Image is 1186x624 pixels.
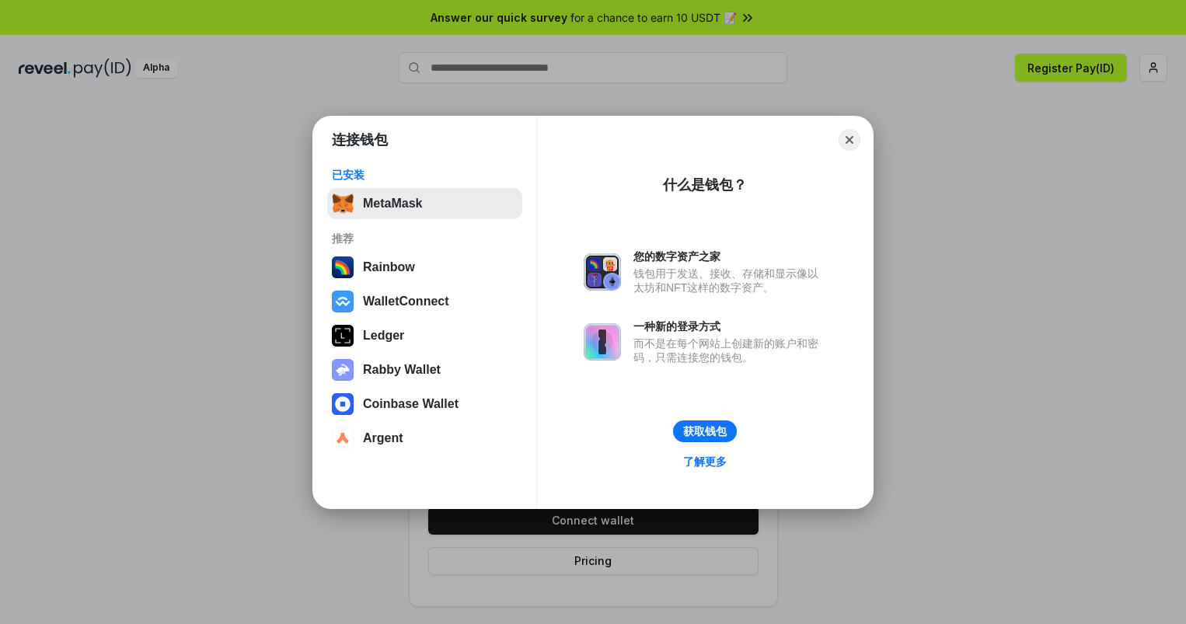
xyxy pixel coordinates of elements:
div: 什么是钱包？ [663,176,747,194]
img: svg+xml,%3Csvg%20xmlns%3D%22http%3A%2F%2Fwww.w3.org%2F2000%2Fsvg%22%20fill%3D%22none%22%20viewBox... [332,359,354,381]
button: Ledger [327,320,522,351]
img: svg+xml,%3Csvg%20width%3D%2228%22%20height%3D%2228%22%20viewBox%3D%220%200%2028%2028%22%20fill%3D... [332,393,354,415]
a: 了解更多 [674,451,736,472]
button: Argent [327,423,522,454]
div: Argent [363,431,403,445]
img: svg+xml,%3Csvg%20fill%3D%22none%22%20height%3D%2233%22%20viewBox%3D%220%200%2035%2033%22%20width%... [332,193,354,214]
div: Coinbase Wallet [363,397,459,411]
div: WalletConnect [363,295,449,309]
button: 获取钱包 [673,420,737,442]
img: svg+xml,%3Csvg%20xmlns%3D%22http%3A%2F%2Fwww.w3.org%2F2000%2Fsvg%22%20fill%3D%22none%22%20viewBox... [584,323,621,361]
h1: 连接钱包 [332,131,388,149]
img: svg+xml,%3Csvg%20width%3D%2228%22%20height%3D%2228%22%20viewBox%3D%220%200%2028%2028%22%20fill%3D... [332,427,354,449]
img: svg+xml,%3Csvg%20xmlns%3D%22http%3A%2F%2Fwww.w3.org%2F2000%2Fsvg%22%20fill%3D%22none%22%20viewBox... [584,253,621,291]
div: 一种新的登录方式 [633,319,826,333]
img: svg+xml,%3Csvg%20width%3D%22120%22%20height%3D%22120%22%20viewBox%3D%220%200%20120%20120%22%20fil... [332,256,354,278]
div: 了解更多 [683,455,727,469]
div: 已安装 [332,168,518,182]
button: MetaMask [327,188,522,219]
button: WalletConnect [327,286,522,317]
div: 您的数字资产之家 [633,249,826,263]
div: 钱包用于发送、接收、存储和显示像以太坊和NFT这样的数字资产。 [633,267,826,295]
div: 而不是在每个网站上创建新的账户和密码，只需连接您的钱包。 [633,336,826,364]
button: Rabby Wallet [327,354,522,385]
img: svg+xml,%3Csvg%20width%3D%2228%22%20height%3D%2228%22%20viewBox%3D%220%200%2028%2028%22%20fill%3D... [332,291,354,312]
button: Close [839,129,860,151]
div: Rainbow [363,260,415,274]
button: Rainbow [327,252,522,283]
img: svg+xml,%3Csvg%20xmlns%3D%22http%3A%2F%2Fwww.w3.org%2F2000%2Fsvg%22%20width%3D%2228%22%20height%3... [332,325,354,347]
div: 推荐 [332,232,518,246]
div: MetaMask [363,197,422,211]
div: Ledger [363,329,404,343]
button: Coinbase Wallet [327,389,522,420]
div: Rabby Wallet [363,363,441,377]
div: 获取钱包 [683,424,727,438]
